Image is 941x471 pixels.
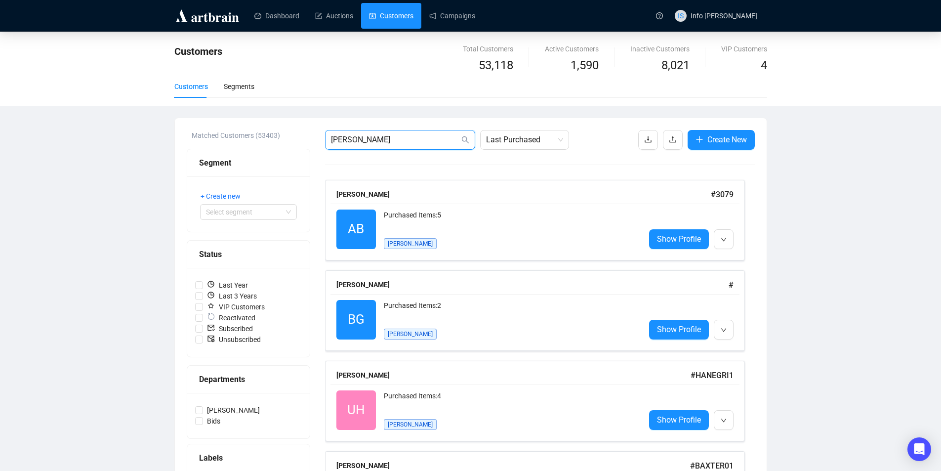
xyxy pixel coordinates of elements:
span: question-circle [656,12,663,19]
span: # BAXTER01 [690,461,734,471]
span: 53,118 [479,56,513,75]
a: Show Profile [649,410,709,430]
div: [PERSON_NAME] [336,460,690,471]
a: Show Profile [649,320,709,340]
div: Purchased Items: 4 [384,390,637,410]
input: Search Customer... [331,134,459,146]
div: Purchased Items: 2 [384,300,637,320]
span: down [721,237,727,243]
div: Inactive Customers [630,43,690,54]
span: upload [669,135,677,143]
span: BG [348,309,365,330]
span: VIP Customers [203,301,269,312]
a: [PERSON_NAME]#3079ABPurchased Items:5[PERSON_NAME]Show Profile [325,180,755,260]
span: plus [696,135,703,143]
div: [PERSON_NAME] [336,189,711,200]
span: [PERSON_NAME] [203,405,264,416]
span: [PERSON_NAME] [384,419,437,430]
a: Customers [369,3,413,29]
span: Show Profile [657,233,701,245]
div: Purchased Items: 5 [384,210,637,229]
span: down [721,418,727,424]
span: UH [347,400,365,420]
span: Reactivated [203,312,259,323]
div: Status [199,248,298,260]
div: [PERSON_NAME] [336,279,729,290]
span: down [721,327,727,333]
a: Auctions [315,3,353,29]
a: Campaigns [429,3,475,29]
a: Show Profile [649,229,709,249]
span: search [461,136,469,144]
span: Info [PERSON_NAME] [691,12,757,20]
span: [PERSON_NAME] [384,238,437,249]
span: [PERSON_NAME] [384,329,437,340]
div: Customers [174,81,208,92]
a: [PERSON_NAME]#BGPurchased Items:2[PERSON_NAME]Show Profile [325,270,755,351]
div: Labels [199,452,298,464]
div: Segments [224,81,254,92]
span: 4 [761,58,767,72]
span: download [644,135,652,143]
span: Subscribed [203,323,257,334]
span: Customers [174,45,222,57]
a: [PERSON_NAME]#HANEGRI1UHPurchased Items:4[PERSON_NAME]Show Profile [325,361,755,441]
span: + Create new [201,191,241,202]
div: Segment [199,157,298,169]
div: Departments [199,373,298,385]
span: Show Profile [657,323,701,336]
div: Open Intercom Messenger [907,437,931,461]
span: Create New [707,133,747,146]
div: [PERSON_NAME] [336,370,691,381]
span: 8,021 [661,56,690,75]
span: AB [348,219,364,239]
img: logo [174,8,241,24]
span: Last Year [203,280,252,291]
span: Bids [203,416,224,427]
span: Last 3 Years [203,291,261,301]
span: # HANEGRI1 [691,371,734,380]
div: VIP Customers [721,43,767,54]
span: Show Profile [657,414,701,426]
span: IS [678,10,684,21]
a: Dashboard [254,3,299,29]
span: Unsubscribed [203,334,265,345]
span: 1,590 [571,56,599,75]
span: Last Purchased [486,130,563,149]
div: Matched Customers (53403) [192,130,310,141]
div: Active Customers [545,43,599,54]
button: + Create new [200,188,248,204]
button: Create New [688,130,755,150]
div: Total Customers [463,43,513,54]
span: # 3079 [711,190,734,199]
span: # [729,280,734,290]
